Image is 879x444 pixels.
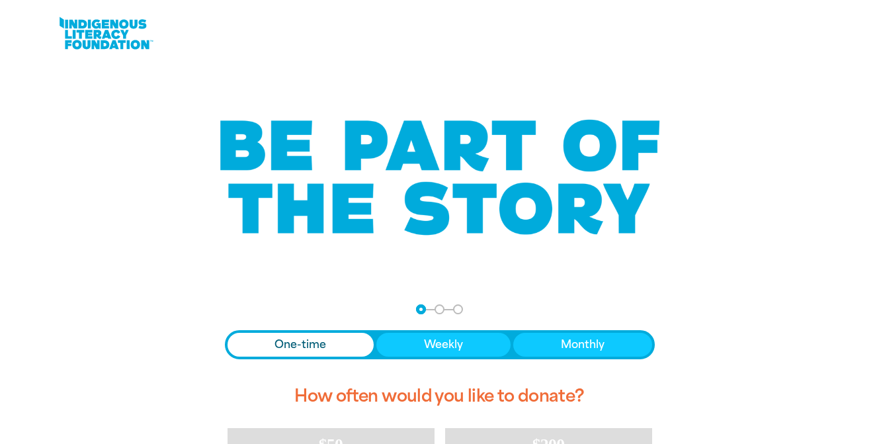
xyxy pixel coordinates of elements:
[513,333,652,357] button: Monthly
[376,333,511,357] button: Weekly
[225,375,655,418] h2: How often would you like to donate?
[435,304,444,314] button: Navigate to step 2 of 3 to enter your details
[228,333,374,357] button: One-time
[561,337,605,353] span: Monthly
[453,304,463,314] button: Navigate to step 3 of 3 to enter your payment details
[416,304,426,314] button: Navigate to step 1 of 3 to enter your donation amount
[225,330,655,359] div: Donation frequency
[424,337,463,353] span: Weekly
[274,337,326,353] span: One-time
[208,93,671,262] img: Be part of the story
